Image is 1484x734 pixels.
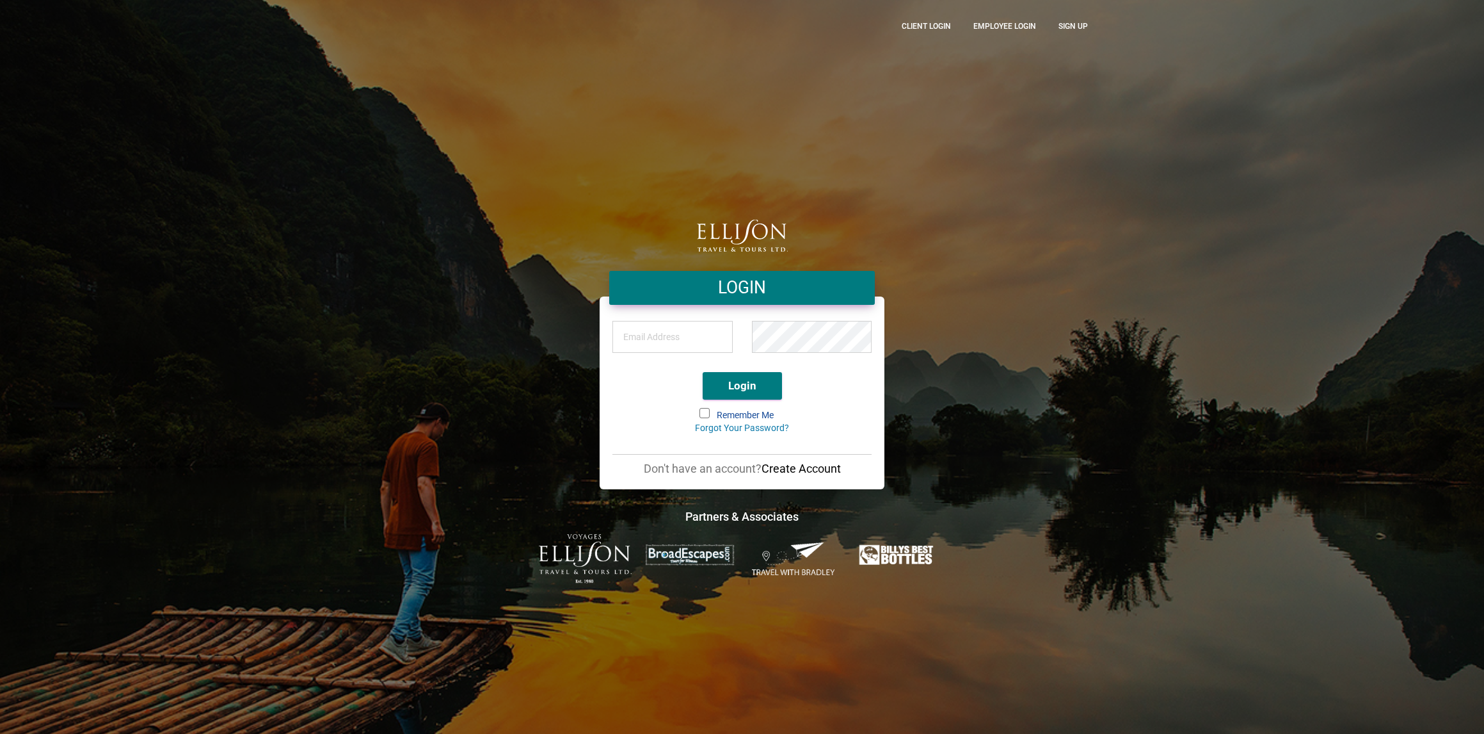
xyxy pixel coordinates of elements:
[703,372,782,400] button: Login
[1049,10,1097,42] a: Sign up
[701,409,783,422] label: Remember Me
[852,541,945,569] img: Billys-Best-Bottles.png
[695,423,789,433] a: Forgot Your Password?
[964,10,1046,42] a: Employee Login
[612,321,733,353] input: Email Address
[539,534,631,583] img: ET-Voyages-text-colour-Logo-with-est.png
[619,276,865,300] h4: LOGIN
[762,462,841,475] a: Create Account
[697,220,788,252] img: logo.png
[892,10,961,42] a: CLient Login
[612,461,872,477] p: Don't have an account?
[748,541,840,577] img: Travel-With-Bradley.png
[387,509,1097,525] h4: Partners & Associates
[644,544,736,566] img: broadescapes.png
